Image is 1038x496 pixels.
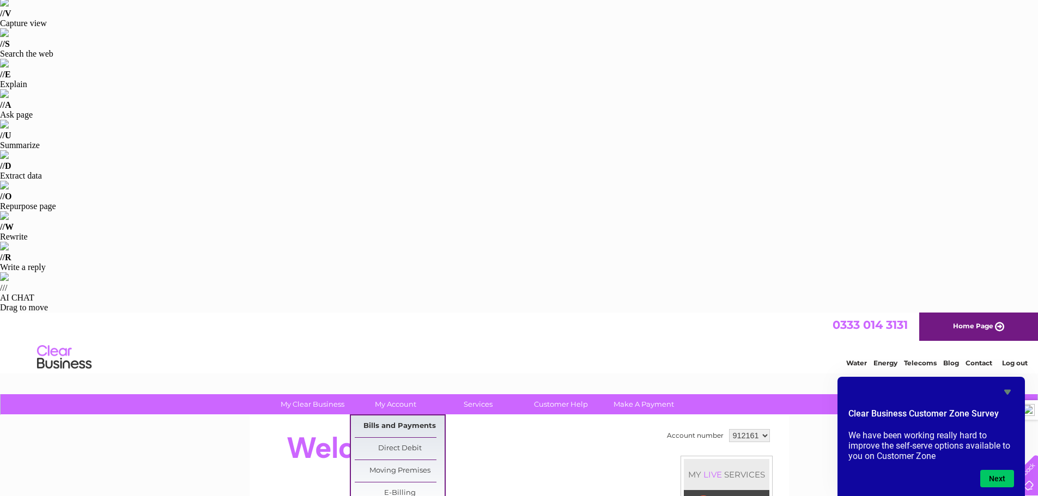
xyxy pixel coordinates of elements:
a: Moving Premises [355,460,445,482]
div: Clear Business is a trading name of Verastar Limited (registered in [GEOGRAPHIC_DATA] No. 3667643... [262,6,777,53]
td: Account number [664,426,726,445]
a: Direct Debit [355,438,445,460]
button: Next question [980,470,1014,487]
button: Hide survey [1001,385,1014,399]
div: MY SERVICES [684,459,769,490]
a: Contact [966,46,992,54]
p: We have been working really hard to improve the self-serve options available to you on Customer Zone [848,430,1014,461]
img: logo.png [37,28,92,62]
div: Clear Business Customer Zone Survey [848,385,1014,487]
a: Log out [1002,46,1028,54]
a: 0333 014 3131 [833,5,908,19]
a: Bills and Payments [355,415,445,437]
a: Telecoms [904,46,937,54]
a: Customer Help [516,394,606,414]
a: Energy [873,46,897,54]
a: Blog [943,46,959,54]
h2: Clear Business Customer Zone Survey [848,407,1014,426]
a: Make A Payment [599,394,689,414]
a: Water [846,46,867,54]
a: My Clear Business [268,394,357,414]
a: My Account [350,394,440,414]
a: Services [433,394,523,414]
div: LIVE [701,469,724,480]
